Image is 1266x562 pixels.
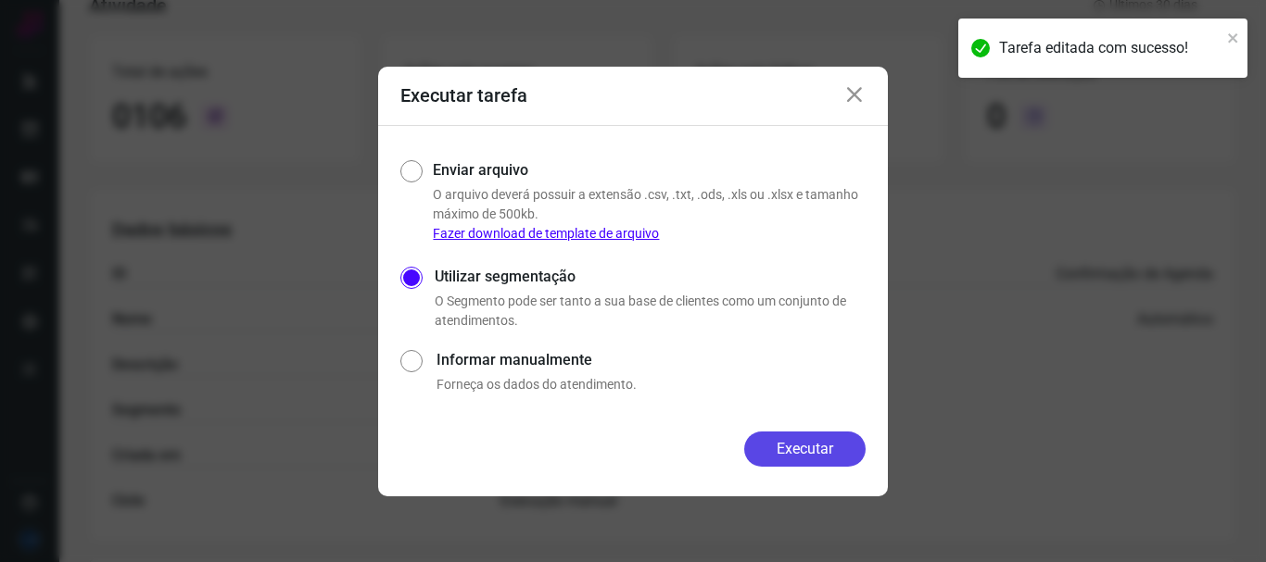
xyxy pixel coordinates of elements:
[433,185,866,244] p: O arquivo deverá possuir a extensão .csv, .txt, .ods, .xls ou .xlsx e tamanho máximo de 500kb.
[400,84,527,106] h3: Executar tarefa
[433,226,659,241] a: Fazer download de template de arquivo
[437,375,866,394] p: Forneça os dados do atendimento.
[435,292,866,331] p: O Segmento pode ser tanto a sua base de clientes como um conjunto de atendimentos.
[999,37,1222,59] div: Tarefa editada com sucesso!
[1227,26,1240,48] button: close
[744,431,866,467] button: Executar
[435,266,866,288] label: Utilizar segmentação
[433,159,528,181] label: Enviar arquivo
[437,349,866,371] label: Informar manualmente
